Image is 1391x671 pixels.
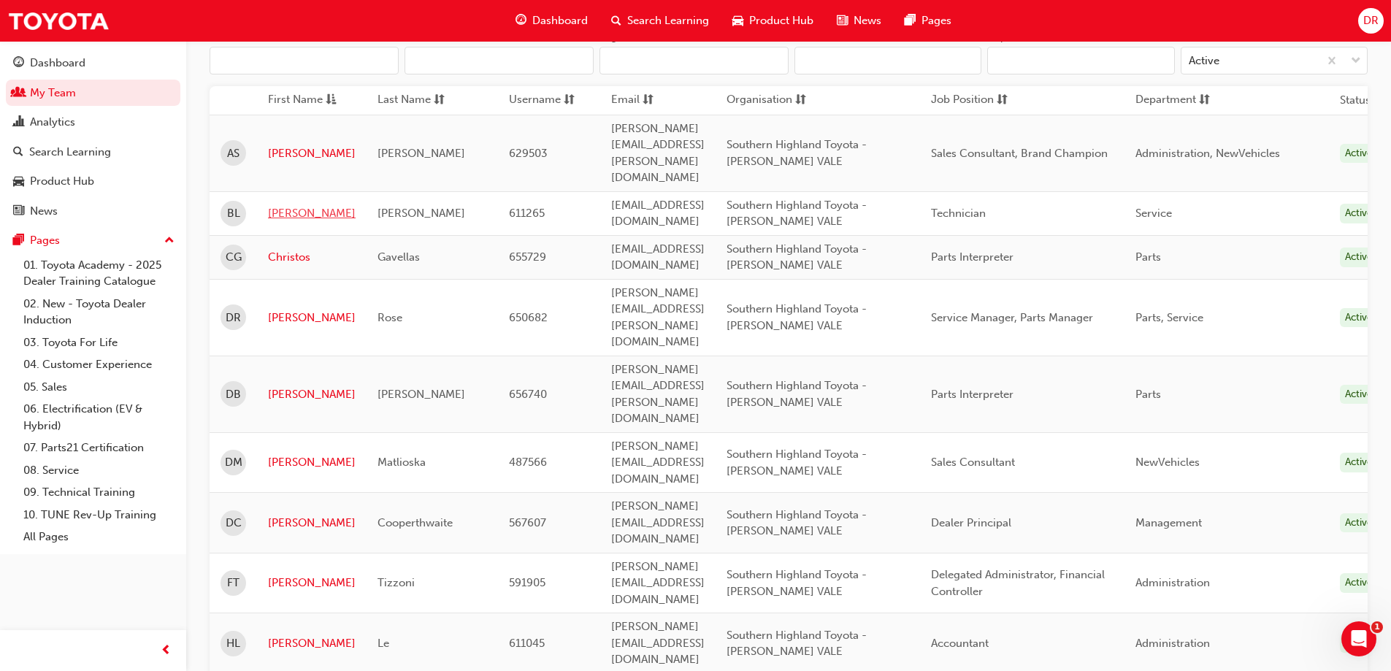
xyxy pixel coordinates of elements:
[509,576,545,589] span: 591905
[931,456,1015,469] span: Sales Consultant
[378,207,465,220] span: [PERSON_NAME]
[611,12,621,30] span: search-icon
[931,568,1105,598] span: Delegated Administrator, Financial Controller
[509,91,561,110] span: Username
[30,232,60,249] div: Pages
[1135,311,1203,324] span: Parts, Service
[6,139,180,166] a: Search Learning
[1135,91,1216,110] button: Departmentsorting-icon
[794,47,981,74] input: Job Position
[226,635,240,652] span: HL
[226,310,241,326] span: DR
[1358,8,1384,34] button: DR
[6,168,180,195] a: Product Hub
[18,437,180,459] a: 07. Parts21 Certification
[727,379,867,409] span: Southern Highland Toyota - [PERSON_NAME] VALE
[931,147,1108,160] span: Sales Consultant, Brand Champion
[532,12,588,29] span: Dashboard
[749,12,813,29] span: Product Hub
[1351,52,1361,71] span: down-icon
[727,568,867,598] span: Southern Highland Toyota - [PERSON_NAME] VALE
[18,254,180,293] a: 01. Toyota Academy - 2025 Dealer Training Catalogue
[1371,621,1383,633] span: 1
[825,6,893,36] a: news-iconNews
[1340,385,1378,404] div: Active
[268,635,356,652] a: [PERSON_NAME]
[18,481,180,504] a: 09. Technical Training
[643,91,654,110] span: sorting-icon
[326,91,337,110] span: asc-icon
[378,456,426,469] span: Matlioska
[727,199,867,229] span: Southern Highland Toyota - [PERSON_NAME] VALE
[268,91,348,110] button: First Nameasc-icon
[627,12,709,29] span: Search Learning
[854,12,881,29] span: News
[18,398,180,437] a: 06. Electrification (EV & Hybrid)
[378,516,453,529] span: Cooperthwaite
[161,642,172,660] span: prev-icon
[1135,637,1210,650] span: Administration
[1340,92,1371,109] th: Status
[13,87,24,100] span: people-icon
[611,440,705,486] span: [PERSON_NAME][EMAIL_ADDRESS][DOMAIN_NAME]
[1341,621,1376,656] iframe: Intercom live chat
[18,526,180,548] a: All Pages
[13,57,24,70] span: guage-icon
[611,91,640,110] span: Email
[509,637,545,650] span: 611045
[268,249,356,266] a: Christos
[378,147,465,160] span: [PERSON_NAME]
[227,145,240,162] span: AS
[611,122,705,185] span: [PERSON_NAME][EMAIL_ADDRESS][PERSON_NAME][DOMAIN_NAME]
[1340,308,1378,328] div: Active
[727,508,867,538] span: Southern Highland Toyota - [PERSON_NAME] VALE
[509,311,548,324] span: 650682
[6,109,180,136] a: Analytics
[1135,147,1280,160] span: Administration, NewVehicles
[1340,634,1378,653] div: Active
[931,388,1013,401] span: Parts Interpreter
[30,114,75,131] div: Analytics
[509,516,546,529] span: 567607
[727,448,867,478] span: Southern Highland Toyota - [PERSON_NAME] VALE
[987,47,1174,74] input: Department
[210,47,399,74] input: Name
[226,249,242,266] span: CG
[931,637,989,650] span: Accountant
[1340,453,1378,472] div: Active
[721,6,825,36] a: car-iconProduct Hub
[509,147,548,160] span: 629503
[378,576,415,589] span: Tizzoni
[1135,250,1161,264] span: Parts
[226,515,242,532] span: DC
[1340,248,1378,267] div: Active
[226,386,241,403] span: DB
[6,47,180,227] button: DashboardMy TeamAnalyticsSearch LearningProduct HubNews
[921,12,951,29] span: Pages
[599,47,789,74] input: Organisation
[268,145,356,162] a: [PERSON_NAME]
[611,242,705,272] span: [EMAIL_ADDRESS][DOMAIN_NAME]
[611,91,691,110] button: Emailsorting-icon
[611,199,705,229] span: [EMAIL_ADDRESS][DOMAIN_NAME]
[268,454,356,471] a: [PERSON_NAME]
[7,4,110,37] a: Trak
[1363,12,1379,29] span: DR
[509,91,589,110] button: Usernamesorting-icon
[6,227,180,254] button: Pages
[727,138,867,168] span: Southern Highland Toyota - [PERSON_NAME] VALE
[611,560,705,606] span: [PERSON_NAME][EMAIL_ADDRESS][DOMAIN_NAME]
[931,516,1011,529] span: Dealer Principal
[1340,513,1378,533] div: Active
[227,575,240,591] span: FT
[1340,573,1378,593] div: Active
[504,6,599,36] a: guage-iconDashboard
[6,50,180,77] a: Dashboard
[1340,144,1378,164] div: Active
[727,242,867,272] span: Southern Highland Toyota - [PERSON_NAME] VALE
[905,12,916,30] span: pages-icon
[931,311,1093,324] span: Service Manager, Parts Manager
[931,207,986,220] span: Technician
[434,91,445,110] span: sorting-icon
[378,637,389,650] span: Le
